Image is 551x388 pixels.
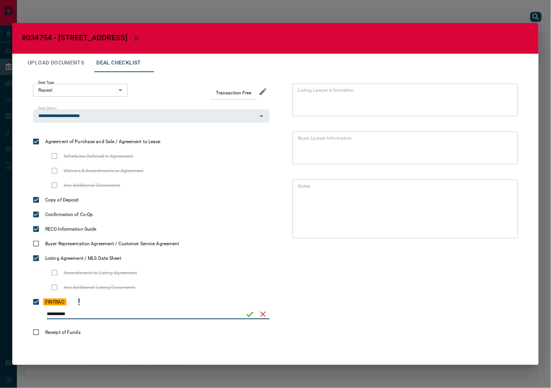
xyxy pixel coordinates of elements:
[257,308,270,321] button: cancel
[62,167,146,174] span: Waivers & Amendments to Agreement
[257,85,270,98] button: edit
[33,84,128,97] div: Repeat
[38,106,56,111] label: Deal Status
[62,182,122,189] span: Any Additional Documents
[256,111,267,122] button: Open
[298,183,510,235] textarea: text field
[21,33,127,42] span: #034754 - [STREET_ADDRESS]
[298,87,510,113] textarea: text field
[43,138,163,145] span: Agreement of Purchase and Sale / Agreement to Lease
[43,196,81,203] span: Copy of Deposit
[43,211,95,218] span: Confirmation of Co-Op
[72,295,86,309] button: priority
[62,269,139,276] span: Amendments to Listing Agreement
[62,153,135,160] span: Schedules Outlined in Agreement
[43,240,181,247] span: Buyer Representation Agreement / Customer Service Agreement
[43,226,98,233] span: RECO Information Guide
[90,54,147,72] button: Deal Checklist
[62,284,138,291] span: Any Additional Listing Documents
[38,80,54,85] label: Deal Type
[43,299,66,305] span: FINTRAC
[47,309,240,319] input: checklist input
[243,308,257,321] button: save
[43,255,123,262] span: Listing Agreement / MLS Data Sheet
[298,135,510,161] textarea: text field
[21,54,90,72] button: Upload Documents
[43,329,82,336] span: Receipt of Funds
